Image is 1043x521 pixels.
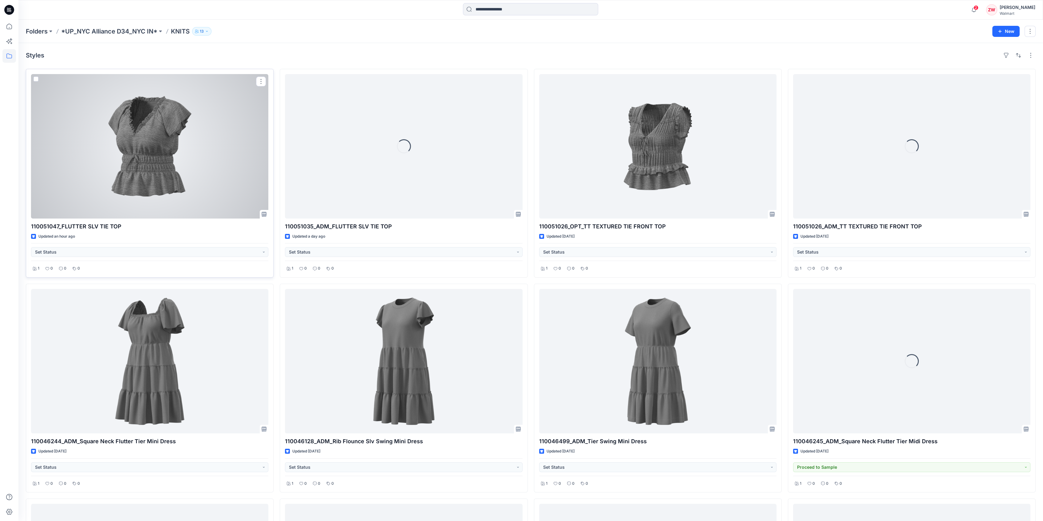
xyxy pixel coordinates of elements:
[50,480,53,487] p: 0
[285,222,522,231] p: 110051035_ADM_FLUTTER SLV TIE TOP
[31,437,268,446] p: 110046244_ADM_Square Neck Flutter Tier Mini Dress
[572,480,575,487] p: 0
[800,265,801,272] p: 1
[546,265,547,272] p: 1
[986,4,997,15] div: ZW
[61,27,157,36] a: *UP_NYC Alliance D34_NYC IN*
[77,265,80,272] p: 0
[812,265,815,272] p: 0
[974,5,978,10] span: 2
[77,480,80,487] p: 0
[64,265,66,272] p: 0
[539,289,776,433] a: 110046499_ADM_Tier Swing Mini Dress
[31,222,268,231] p: 110051047_FLUTTER SLV TIE TOP
[31,289,268,433] a: 110046244_ADM_Square Neck Flutter Tier Mini Dress
[793,437,1030,446] p: 110046245_ADM_Square Neck Flutter Tier Midi Dress
[192,27,211,36] button: 13
[292,448,320,455] p: Updated [DATE]
[38,233,75,240] p: Updated an hour ago
[826,265,828,272] p: 0
[840,480,842,487] p: 0
[992,26,1020,37] button: New
[793,222,1030,231] p: 110051026_ADM_TT TEXTURED TIE FRONT TOP
[586,265,588,272] p: 0
[547,448,575,455] p: Updated [DATE]
[586,480,588,487] p: 0
[292,265,293,272] p: 1
[800,448,828,455] p: Updated [DATE]
[318,265,320,272] p: 0
[539,437,776,446] p: 110046499_ADM_Tier Swing Mini Dress
[318,480,320,487] p: 0
[26,27,48,36] a: Folders
[572,265,575,272] p: 0
[31,74,268,219] a: 110051047_FLUTTER SLV TIE TOP
[171,27,190,36] p: KNITS
[539,74,776,219] a: 110051026_OPT_TT TEXTURED TIE FRONT TOP
[1000,11,1035,16] div: Walmart
[559,265,561,272] p: 0
[1000,4,1035,11] div: [PERSON_NAME]
[38,480,39,487] p: 1
[812,480,815,487] p: 0
[285,289,522,433] a: 110046128_ADM_Rib Flounce Slv Swing Mini Dress
[285,437,522,446] p: 110046128_ADM_Rib Flounce Slv Swing Mini Dress
[800,480,801,487] p: 1
[292,480,293,487] p: 1
[50,265,53,272] p: 0
[539,222,776,231] p: 110051026_OPT_TT TEXTURED TIE FRONT TOP
[38,448,66,455] p: Updated [DATE]
[292,233,325,240] p: Updated a day ago
[200,28,204,35] p: 13
[547,233,575,240] p: Updated [DATE]
[840,265,842,272] p: 0
[331,265,334,272] p: 0
[304,265,307,272] p: 0
[826,480,828,487] p: 0
[800,233,828,240] p: Updated [DATE]
[304,480,307,487] p: 0
[546,480,547,487] p: 1
[38,265,39,272] p: 1
[26,52,44,59] h4: Styles
[331,480,334,487] p: 0
[559,480,561,487] p: 0
[64,480,66,487] p: 0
